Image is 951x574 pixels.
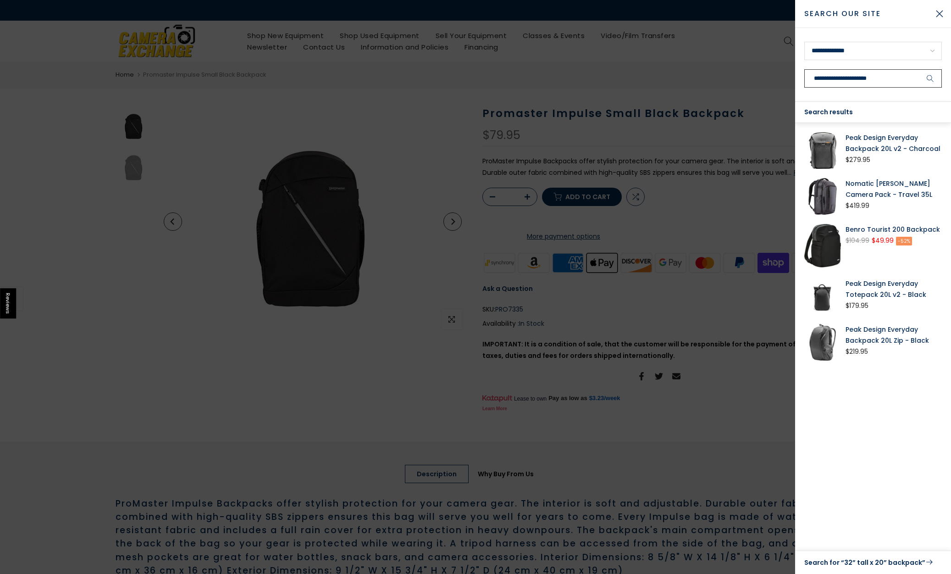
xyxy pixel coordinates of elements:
del: $104.99 [846,236,869,245]
a: Peak Design Everyday Backpack 20L v2 - Charcoal [846,132,942,154]
a: Nomatic [PERSON_NAME] Camera Pack - Travel 35L [846,178,942,200]
div: $279.95 [846,154,870,166]
ins: $49.99 [872,235,894,246]
div: $219.95 [846,346,868,357]
img: Peak Design Everyday Totepack 20L v2 - Black Bags and Cases Peak Design PDBEDTP-20-BK-2 [804,278,841,315]
a: Search for “32” tall x 20” backpack” [804,557,942,568]
div: $419.99 [846,200,869,212]
img: Nomatic Peter McKinnon Camera Pack - Travel 35L Bags and Cases Nomatic PRO60508 [804,178,841,215]
img: Benro Tourist 200 T200 Halfpack Backpack Bags and Cases Benro MACTRB200BLK [804,224,841,269]
a: Benro Tourist 200 Backpack [846,224,942,235]
div: $179.95 [846,300,868,312]
a: Peak Design Everyday Totepack 20L v2 - Black [846,278,942,300]
a: Peak Design Everyday Backpack 20L Zip - Black [846,324,942,346]
img: Peak Design Everyday Backpack 20L Zip - Black Bags and Cases Peak Design PDBEDBZ-20-BK-2 [804,324,841,361]
span: -52% [896,237,912,245]
span: Search Our Site [804,8,928,19]
div: Search results [795,102,951,123]
img: Peak Design Everyday Backpack 20L v2 - Charcoal Bags and Cases Peak Design PDBEDB-20-CH-2 [804,132,841,169]
button: Close Search [928,2,951,25]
